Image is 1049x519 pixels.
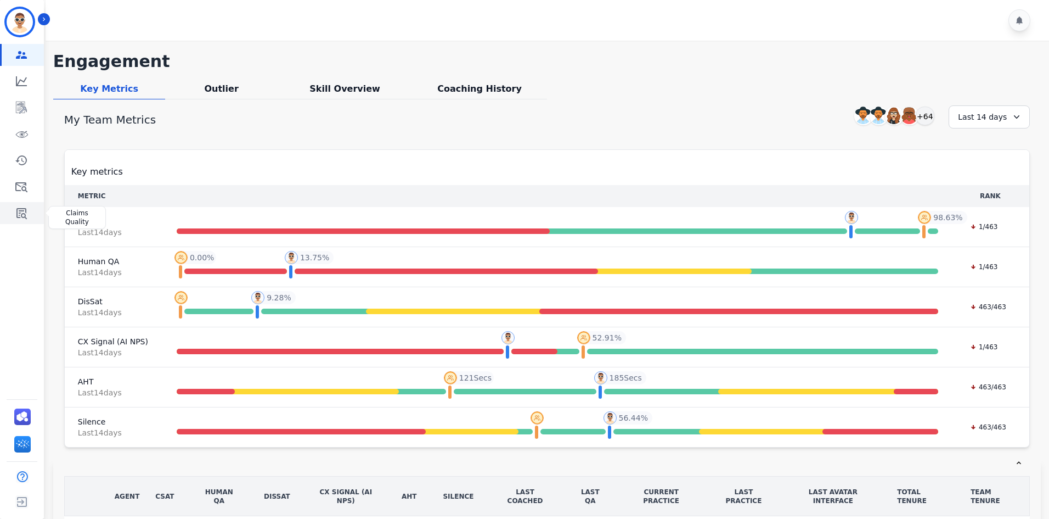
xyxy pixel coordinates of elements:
div: Outlier [165,82,278,99]
div: CX Signal (AI NPS) [317,488,375,505]
img: profile-pic [501,331,515,344]
img: profile-pic [251,291,264,304]
span: 56.44 % [619,412,648,423]
img: profile-pic [604,411,617,425]
span: Last 14 day s [78,347,148,358]
span: Last 14 day s [78,387,148,398]
span: 52.91 % [593,332,622,343]
img: profile-pic [594,371,607,384]
div: +64 [916,107,934,125]
div: Silence [443,492,473,501]
span: 9.28 % [267,292,291,303]
div: Coaching History [412,82,546,99]
span: Last 14 day s [78,427,148,438]
div: TOTAL TENURE [897,488,944,505]
span: CX Signal (AI NPS) [78,336,148,347]
div: CURRENT PRACTICE [630,488,692,505]
img: Bordered avatar [7,9,33,35]
span: AHT [78,376,148,387]
div: 1/463 [965,221,1003,232]
div: LAST AVATAR INTERFACE [795,488,871,505]
div: 463/463 [965,302,1012,312]
div: Skill Overview [278,82,412,99]
div: LAST PRACTICE [718,488,769,505]
span: 13.75 % [300,252,329,263]
div: LAST QA [577,488,604,505]
div: Human QA [201,488,238,505]
th: METRIC [65,185,161,207]
span: Human QA [78,256,148,267]
div: Last 14 days [949,105,1030,129]
div: LAST COACHED [500,488,550,505]
div: Key Metrics [53,82,166,99]
span: Last 14 day s [78,267,148,278]
span: Last 14 day s [78,227,148,238]
img: profile-pic [531,411,544,425]
span: 185 Secs [610,372,642,383]
div: CSAT [155,492,174,501]
span: DisSat [78,296,148,307]
span: 0.00 % [190,252,214,263]
span: CSAT [78,216,148,227]
img: profile-pic [444,371,457,384]
span: 121 Secs [459,372,492,383]
div: AGENT [115,492,140,501]
div: TEAM TENURE [971,488,1016,505]
span: Silence [78,416,148,427]
div: 463/463 [965,382,1012,393]
h1: My Team Metrics [64,112,156,127]
span: Last 14 day s [78,307,148,318]
img: profile-pic [577,331,590,344]
th: RANK [951,185,1029,207]
div: AHT [402,492,417,501]
img: profile-pic [285,251,298,264]
img: profile-pic [174,251,188,264]
h1: Engagement [53,52,1041,71]
img: profile-pic [174,291,188,304]
span: 98.63 % [933,212,962,223]
div: 1/463 [965,261,1003,272]
img: profile-pic [918,211,931,224]
div: 1/463 [965,342,1003,353]
div: DisSat [264,492,290,501]
img: profile-pic [845,211,858,224]
span: Key metrics [71,165,123,178]
div: 463/463 [965,422,1012,433]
